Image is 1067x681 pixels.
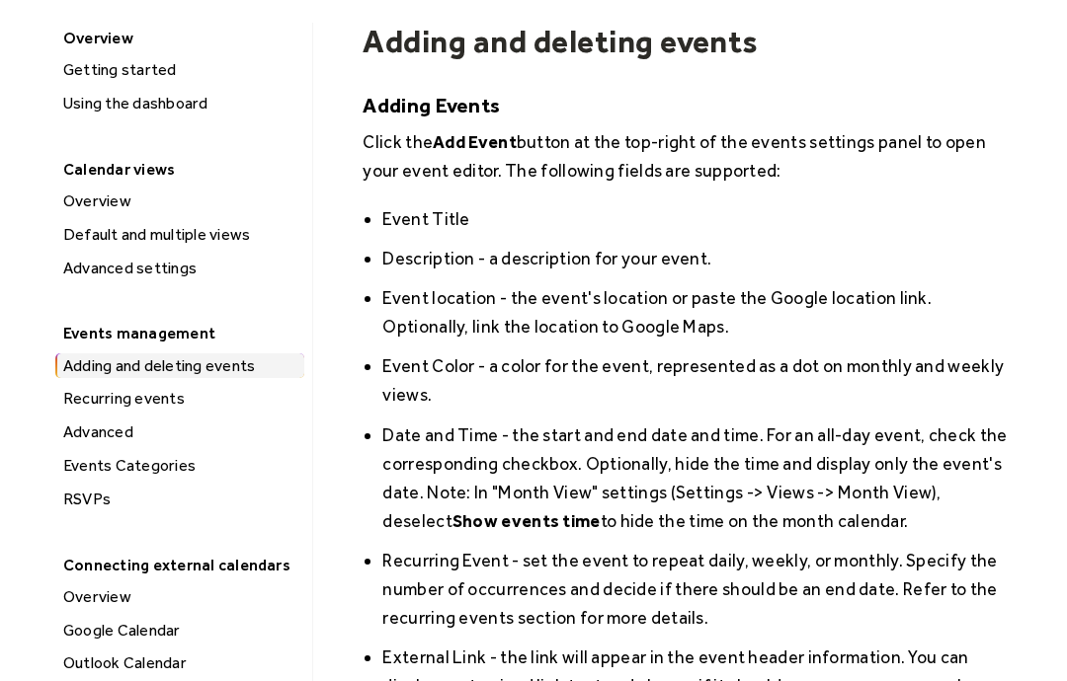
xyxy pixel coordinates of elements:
[55,453,304,479] a: Events Categories
[363,91,1014,119] h5: Adding Events
[363,23,1014,60] h1: Adding and deleting events
[57,386,304,412] div: Recurring events
[55,91,304,116] a: Using the dashboard
[55,222,304,248] a: Default and multiple views
[57,618,304,643] div: Google Calendar
[55,650,304,676] a: Outlook Calendar
[55,57,304,83] a: Getting started
[57,91,304,116] div: Using the dashboard
[57,256,304,281] div: Advanced settings
[433,131,517,152] strong: Add Event
[57,57,304,83] div: Getting started
[53,318,302,348] div: Events management
[382,351,1014,409] li: Event Color - a color for the event, represented as a dot on monthly and weekly views.
[55,618,304,643] a: Google Calendar
[382,204,1014,233] li: Event Title
[57,453,304,479] div: Events Categories
[55,584,304,610] a: Overview
[382,420,1014,535] li: Date and Time - the start and end date and time. For an all-day event, check the corresponding ch...
[382,283,1014,340] li: Event location - the event's location or paste the Google location link. Optionally, link the loc...
[55,189,304,214] a: Overview
[53,550,302,580] div: Connecting external calendars
[57,650,304,676] div: Outlook Calendar
[55,386,304,412] a: Recurring events
[55,353,304,379] a: Adding and deleting events
[57,419,304,445] div: Advanced
[53,23,302,53] div: Overview
[55,487,304,512] a: RSVPs
[55,419,304,445] a: Advanced
[363,127,1014,185] p: Click the button at the top-right of the events settings panel to open your event editor. The fol...
[57,222,304,248] div: Default and multiple views
[382,546,1014,632] li: Recurring Event - set the event to repeat daily, weekly, or monthly. Specify the number of occurr...
[382,244,1014,272] li: Description - a description for your event.
[57,487,304,512] div: RSVPs
[452,510,601,531] strong: Show events time
[57,584,304,610] div: Overview
[55,256,304,281] a: Advanced settings
[53,154,302,185] div: Calendar views
[57,189,304,214] div: Overview
[57,353,304,379] div: Adding and deleting events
